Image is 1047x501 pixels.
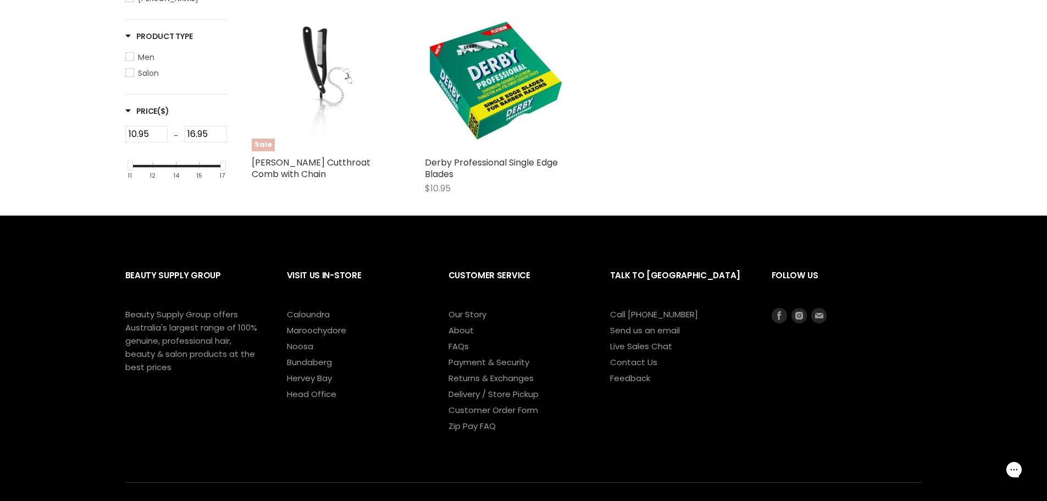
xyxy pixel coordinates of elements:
[125,31,193,42] h3: Product Type
[138,68,159,79] span: Salon
[772,262,922,307] h2: Follow us
[610,324,680,336] a: Send us an email
[287,388,336,400] a: Head Office
[125,106,169,117] span: Price
[287,372,332,384] a: Hervey Bay
[196,172,202,179] div: 15
[448,404,538,416] a: Customer Order Form
[992,449,1036,490] iframe: Gorgias live chat messenger
[125,106,169,117] h3: Price($)
[610,372,650,384] a: Feedback
[610,309,698,320] a: Call [PHONE_NUMBER]
[275,11,368,151] img: Wahl Cutthroat Comb with Chain
[125,308,257,374] p: Beauty Supply Group offers Australia's largest range of 100% genuine, professional hair, beauty &...
[610,356,657,368] a: Contact Us
[448,324,474,336] a: About
[448,420,496,432] a: Zip Pay FAQ
[125,51,227,63] a: Men
[448,262,588,307] h2: Customer Service
[287,356,332,368] a: Bundaberg
[173,172,179,179] div: 14
[448,356,529,368] a: Payment & Security
[448,309,486,320] a: Our Story
[425,182,451,195] span: $10.95
[287,340,313,352] a: Noosa
[138,52,154,63] span: Men
[287,309,330,320] a: Caloundra
[425,156,558,180] a: Derby Professional Single Edge Blades
[252,156,370,180] a: [PERSON_NAME] Cutthroat Comb with Chain
[125,67,227,79] a: Salon
[287,324,346,336] a: Maroochydore
[448,372,534,384] a: Returns & Exchanges
[287,262,426,307] h2: Visit Us In-Store
[610,340,672,352] a: Live Sales Chat
[610,262,750,307] h2: Talk to [GEOGRAPHIC_DATA]
[448,340,469,352] a: FAQs
[168,126,184,146] div: -
[425,11,565,151] img: Derby Professional Single Edge Blades
[128,172,132,179] div: 11
[252,139,275,151] span: Sale
[219,172,225,179] div: 17
[149,172,156,179] div: 12
[448,388,539,400] a: Delivery / Store Pickup
[125,262,265,307] h2: Beauty Supply Group
[184,126,227,142] input: Max Price
[252,11,392,151] a: Wahl Cutthroat Comb with ChainSale
[125,126,168,142] input: Min Price
[157,106,169,117] span: ($)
